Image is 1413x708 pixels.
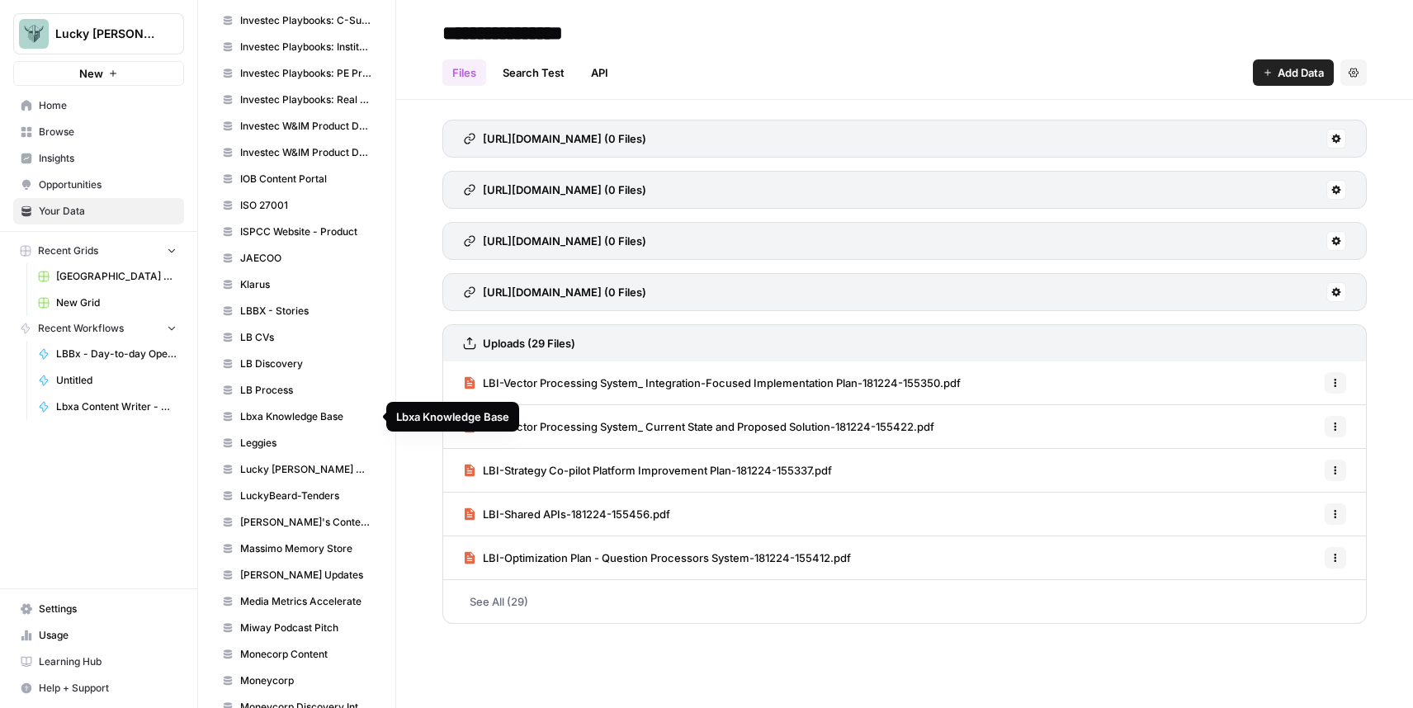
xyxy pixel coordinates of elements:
a: Media Metrics Accelerate [215,588,379,615]
a: Usage [13,622,184,649]
a: ISO 27001 [215,192,379,219]
button: Recent Grids [13,238,184,263]
a: LB Discovery [215,351,379,377]
a: Lbxa Content Writer - Web [31,394,184,420]
a: LBBX - Stories [215,298,379,324]
span: LBI-Shared APIs-181224-155456.pdf [483,506,670,522]
img: Lucky Beard Logo [19,19,49,49]
span: LBI-Optimization Plan - Question Processors System-181224-155412.pdf [483,550,851,566]
span: Lucky [PERSON_NAME] [55,26,155,42]
a: Lucky [PERSON_NAME] Market Intelligence [215,456,379,483]
a: Files [442,59,486,86]
a: LBI-Optimization Plan - Question Processors System-181224-155412.pdf [463,536,851,579]
a: Investec Playbooks: C-Suite Listed Company [215,7,379,34]
span: Insights [39,151,177,166]
a: Investec W&IM Product Design Wireframes [215,139,379,166]
a: See All (29) [442,580,1367,623]
span: Lbxa Content Writer - Web [56,399,177,414]
a: Your Data [13,198,184,224]
a: [PERSON_NAME]'s Content Writer [215,509,379,536]
a: [URL][DOMAIN_NAME] (0 Files) [463,223,646,259]
span: Investec W&IM Product Design Wireframes [240,145,371,160]
a: LBBx - Day-to-day Operations [31,341,184,367]
span: Browse [39,125,177,139]
a: Settings [13,596,184,622]
a: [URL][DOMAIN_NAME] (0 Files) [463,172,646,208]
a: LBI-Vector Processing System_ Integration-Focused Implementation Plan-181224-155350.pdf [463,361,961,404]
span: LB Process [240,383,371,398]
a: Monecorp Content [215,641,379,668]
span: Help + Support [39,681,177,696]
span: [PERSON_NAME]'s Content Writer [240,515,371,530]
a: Home [13,92,184,119]
span: Massimo Memory Store [240,541,371,556]
a: LuckyBeard-Tenders [215,483,379,509]
span: LBI-Vector Processing System_ Integration-Focused Implementation Plan-181224-155350.pdf [483,375,961,391]
a: Massimo Memory Store [215,536,379,562]
a: JAECOO [215,245,379,271]
a: ISPCC Website - Product [215,219,379,245]
button: New [13,61,184,86]
h3: [URL][DOMAIN_NAME] (0 Files) [483,182,646,198]
span: Add Data [1278,64,1324,81]
span: New Grid [56,295,177,310]
a: Miway Podcast Pitch [215,615,379,641]
span: Recent Workflows [38,321,124,336]
a: API [581,59,618,86]
button: Workspace: Lucky Beard [13,13,184,54]
span: Miway Podcast Pitch [240,621,371,635]
span: IOB Content Portal [240,172,371,186]
span: Lbxa Knowledge Base [240,409,371,424]
span: Moneycorp [240,673,371,688]
a: [URL][DOMAIN_NAME] (0 Files) [463,120,646,157]
a: Untitled [31,367,184,394]
a: [URL][DOMAIN_NAME] (0 Files) [463,274,646,310]
span: LBI-Vector Processing System_ Current State and Proposed Solution-181224-155422.pdf [483,418,934,435]
span: Media Metrics Accelerate [240,594,371,609]
span: LB Discovery [240,356,371,371]
span: Settings [39,602,177,616]
a: LBI-Vector Processing System_ Current State and Proposed Solution-181224-155422.pdf [463,405,934,448]
a: Klarus [215,271,379,298]
span: [PERSON_NAME] Updates [240,568,371,583]
span: LBBX - Stories [240,304,371,319]
span: Lucky [PERSON_NAME] Market Intelligence [240,462,371,477]
h3: [URL][DOMAIN_NAME] (0 Files) [483,233,646,249]
a: Search Test [493,59,574,86]
span: New [79,65,103,82]
span: Investec Playbooks: PE Professionals [240,66,371,81]
span: Investec Playbooks: Institutional Investors [240,40,371,54]
span: Investec Playbooks: Real Estate/Property Entrepreneurs [240,92,371,107]
a: IOB Content Portal [215,166,379,192]
h3: Uploads (29 Files) [483,335,575,352]
span: Monecorp Content [240,647,371,662]
a: LB Process [215,377,379,404]
span: Opportunities [39,177,177,192]
span: Leggies [240,436,371,451]
a: Investec Playbooks: Real Estate/Property Entrepreneurs [215,87,379,113]
span: Your Data [39,204,177,219]
a: Learning Hub [13,649,184,675]
span: ISO 27001 [240,198,371,213]
a: Browse [13,119,184,145]
span: Home [39,98,177,113]
span: Investec W&IM Product Design [240,119,371,134]
button: Add Data [1253,59,1334,86]
a: New Grid [31,290,184,316]
span: Investec Playbooks: C-Suite Listed Company [240,13,371,28]
button: Recent Workflows [13,316,184,341]
h3: [URL][DOMAIN_NAME] (0 Files) [483,130,646,147]
a: Moneycorp [215,668,379,694]
div: Lbxa Knowledge Base [396,408,509,425]
a: Investec Playbooks: Institutional Investors [215,34,379,60]
span: JAECOO [240,251,371,266]
span: Learning Hub [39,654,177,669]
a: LBI-Strategy Co-pilot Platform Improvement Plan-181224-155337.pdf [463,449,832,492]
span: LBBx - Day-to-day Operations [56,347,177,361]
span: ISPCC Website - Product [240,224,371,239]
a: LBI-Shared APIs-181224-155456.pdf [463,493,670,536]
button: Help + Support [13,675,184,701]
span: LBI-Strategy Co-pilot Platform Improvement Plan-181224-155337.pdf [483,462,832,479]
h3: [URL][DOMAIN_NAME] (0 Files) [483,284,646,300]
a: Lbxa Knowledge Base [215,404,379,430]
